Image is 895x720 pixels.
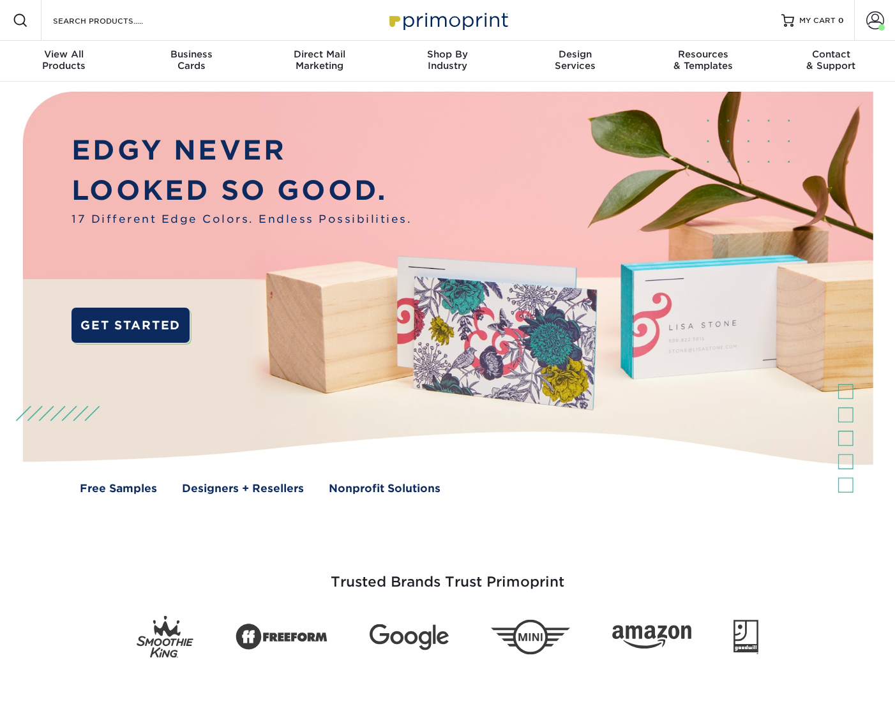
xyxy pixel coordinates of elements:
h3: Trusted Brands Trust Primoprint [74,543,821,606]
div: Industry [384,49,511,71]
img: Amazon [612,625,691,649]
img: Mini [491,619,570,654]
div: Marketing [256,49,384,71]
img: Freeform [236,617,327,657]
a: Nonprofit Solutions [329,481,440,497]
img: Primoprint [384,6,511,34]
span: Design [511,49,639,60]
p: LOOKED SO GOOD. [71,170,412,211]
a: Resources& Templates [639,41,767,82]
a: Contact& Support [767,41,895,82]
span: 0 [838,16,844,25]
a: GET STARTED [71,308,190,343]
span: MY CART [799,15,836,26]
a: DesignServices [511,41,639,82]
div: Cards [128,49,255,71]
div: & Support [767,49,895,71]
span: Contact [767,49,895,60]
a: Designers + Resellers [182,481,304,497]
span: 17 Different Edge Colors. Endless Possibilities. [71,211,412,227]
span: Shop By [384,49,511,60]
input: SEARCH PRODUCTS..... [52,13,176,28]
a: BusinessCards [128,41,255,82]
img: Smoothie King [137,615,193,658]
img: Goodwill [733,620,758,654]
div: Services [511,49,639,71]
span: Business [128,49,255,60]
span: Resources [639,49,767,60]
span: Direct Mail [256,49,384,60]
a: Shop ByIndustry [384,41,511,82]
a: Free Samples [80,481,157,497]
p: EDGY NEVER [71,130,412,170]
img: Google [370,624,449,650]
a: Direct MailMarketing [256,41,384,82]
div: & Templates [639,49,767,71]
